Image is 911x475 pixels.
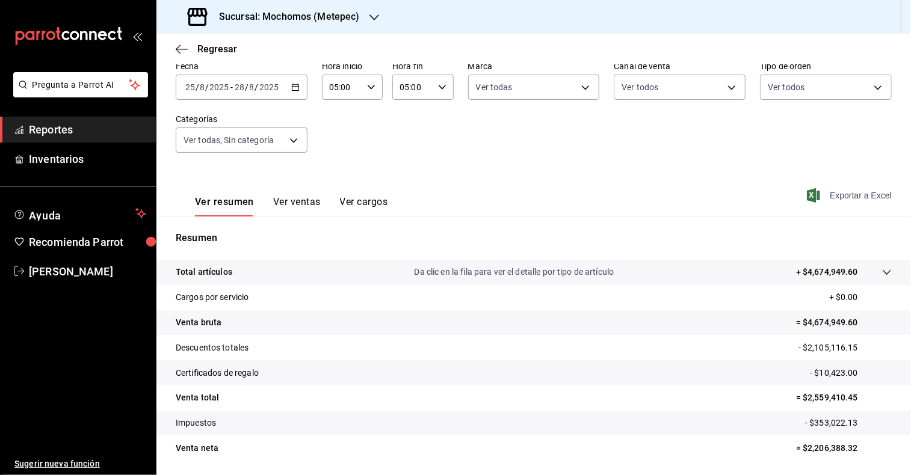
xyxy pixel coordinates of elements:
span: Ver todos [622,81,658,93]
span: Pregunta a Parrot AI [32,79,129,91]
p: = $2,206,388.32 [796,442,892,455]
span: Regresar [197,43,237,55]
p: Venta total [176,391,219,404]
p: - $353,022.13 [805,417,892,429]
span: Ayuda [29,206,131,221]
p: + $0.00 [829,291,892,304]
label: Fecha [176,63,307,71]
input: ---- [209,82,229,92]
input: ---- [259,82,279,92]
label: Tipo de orden [760,63,892,71]
button: Ver cargos [340,196,388,216]
p: Cargos por servicio [176,291,249,304]
button: open_drawer_menu [132,31,142,41]
span: Ver todas, Sin categoría [184,134,274,146]
span: / [245,82,249,92]
button: Regresar [176,43,237,55]
p: = $2,559,410.45 [796,391,892,404]
p: Impuestos [176,417,216,429]
p: Resumen [176,231,892,245]
span: Ver todas [476,81,513,93]
p: Da clic en la fila para ver el detalle por tipo de artículo [415,266,614,278]
label: Hora inicio [322,63,383,71]
a: Pregunta a Parrot AI [8,87,148,100]
input: -- [199,82,205,92]
span: / [205,82,209,92]
span: [PERSON_NAME] [29,263,146,280]
p: Total artículos [176,266,232,278]
input: -- [185,82,196,92]
p: Venta bruta [176,316,221,329]
button: Ver resumen [195,196,254,216]
button: Pregunta a Parrot AI [13,72,148,97]
button: Ver ventas [273,196,321,216]
h3: Sucursal: Mochomos (Metepec) [209,10,360,24]
span: Reportes [29,121,146,138]
label: Hora fin [392,63,453,71]
p: Venta neta [176,442,218,455]
span: Recomienda Parrot [29,234,146,250]
p: + $4,674,949.60 [796,266,858,278]
p: - $10,423.00 [810,367,892,379]
input: -- [234,82,245,92]
label: Canal de venta [614,63,746,71]
span: - [230,82,233,92]
p: = $4,674,949.60 [796,316,892,329]
span: Ver todos [768,81,804,93]
div: navigation tabs [195,196,388,216]
button: Exportar a Excel [809,188,892,203]
label: Marca [468,63,600,71]
span: Sugerir nueva función [14,458,146,470]
p: - $2,105,116.15 [798,342,892,354]
span: / [255,82,259,92]
span: / [196,82,199,92]
p: Descuentos totales [176,342,249,354]
p: Certificados de regalo [176,367,259,379]
label: Categorías [176,115,307,124]
input: -- [249,82,255,92]
span: Inventarios [29,151,146,167]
